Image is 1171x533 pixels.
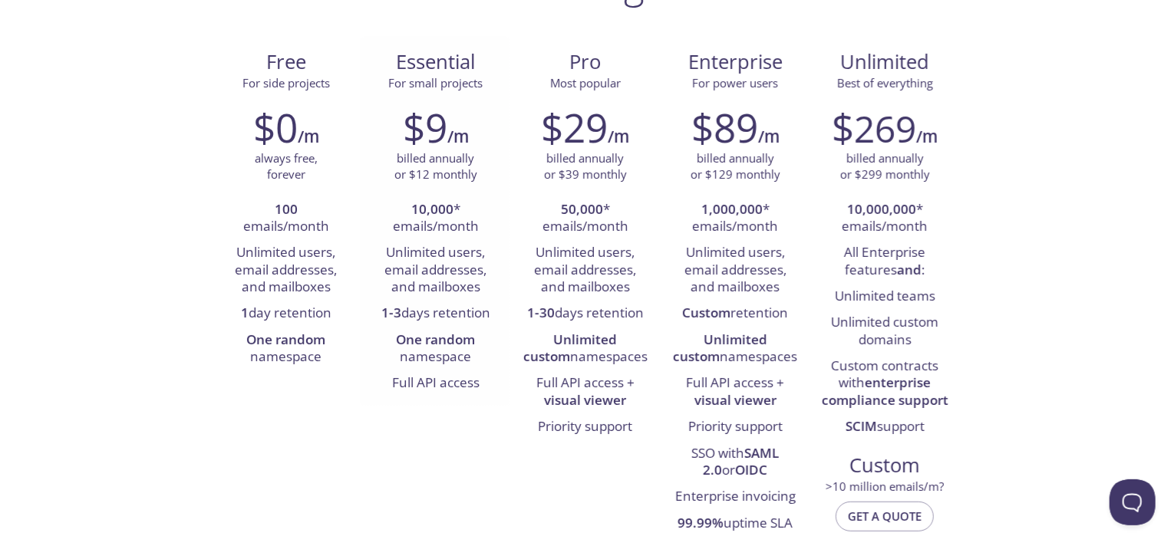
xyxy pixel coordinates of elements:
[735,461,767,479] strong: OIDC
[542,104,609,150] h2: $29
[822,284,948,310] li: Unlimited teams
[372,370,499,396] li: Full API access
[822,354,948,414] li: Custom contracts with
[758,123,780,150] h6: /m
[372,240,499,301] li: Unlimited users, email addresses, and mailboxes
[394,150,477,183] p: billed annually or $12 monthly
[691,150,780,183] p: billed annually or $129 monthly
[672,301,799,327] li: retention
[544,150,627,183] p: billed annually or $39 monthly
[241,304,249,321] strong: 1
[840,48,929,75] span: Unlimited
[523,49,648,75] span: Pro
[223,327,349,371] li: namespace
[522,327,648,371] li: namespaces
[223,197,349,241] li: emails/month
[822,414,948,440] li: support
[822,197,948,241] li: * emails/month
[832,104,916,150] h2: $
[672,484,799,510] li: Enterprise invoicing
[672,414,799,440] li: Priority support
[275,200,298,218] strong: 100
[848,506,922,526] span: Get a quote
[522,197,648,241] li: * emails/month
[837,75,933,90] span: Best of everything
[255,150,318,183] p: always free, forever
[527,304,555,321] strong: 1-30
[822,240,948,284] li: All Enterprise features :
[673,331,767,365] strong: Unlimited custom
[854,104,916,153] span: 269
[826,479,944,494] span: > 10 million emails/m?
[223,301,349,327] li: day retention
[846,417,877,435] strong: SCIM
[840,150,930,183] p: billed annually or $299 monthly
[403,104,447,150] h2: $9
[847,200,916,218] strong: 10,000,000
[372,327,499,371] li: namespace
[523,331,618,365] strong: Unlimited custom
[411,200,454,218] strong: 10,000
[522,370,648,414] li: Full API access +
[1110,479,1156,525] iframe: Help Scout Beacon - Open
[822,310,948,354] li: Unlimited custom domains
[223,49,348,75] span: Free
[242,75,330,90] span: For side projects
[246,331,325,348] strong: One random
[897,261,922,278] strong: and
[373,49,498,75] span: Essential
[694,391,777,409] strong: visual viewer
[561,200,603,218] strong: 50,000
[682,304,731,321] strong: Custom
[916,123,938,150] h6: /m
[823,452,948,479] span: Custom
[522,301,648,327] li: days retention
[673,49,798,75] span: Enterprise
[545,391,627,409] strong: visual viewer
[672,327,799,371] li: namespaces
[372,301,499,327] li: days retention
[223,240,349,301] li: Unlimited users, email addresses, and mailboxes
[678,514,724,531] strong: 99.99%
[447,123,469,150] h6: /m
[609,123,630,150] h6: /m
[372,197,499,241] li: * emails/month
[388,75,483,90] span: For small projects
[822,373,948,408] strong: enterprise compliance support
[522,414,648,440] li: Priority support
[522,240,648,301] li: Unlimited users, email addresses, and mailboxes
[396,331,475,348] strong: One random
[381,304,401,321] strong: 1-3
[550,75,621,90] span: Most popular
[672,240,799,301] li: Unlimited users, email addresses, and mailboxes
[692,75,778,90] span: For power users
[691,104,758,150] h2: $89
[672,197,799,241] li: * emails/month
[298,123,319,150] h6: /m
[703,444,779,479] strong: SAML 2.0
[672,441,799,485] li: SSO with or
[672,370,799,414] li: Full API access +
[836,502,934,531] button: Get a quote
[253,104,298,150] h2: $0
[701,200,763,218] strong: 1,000,000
